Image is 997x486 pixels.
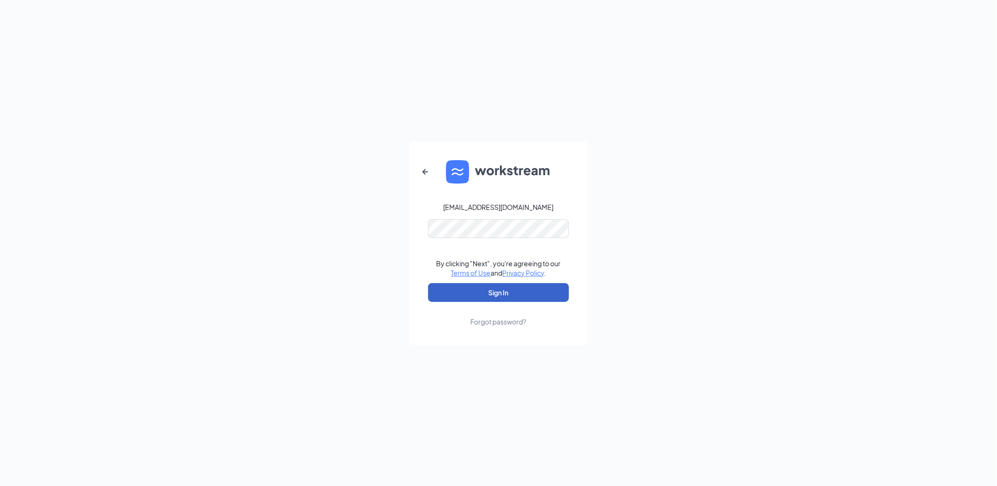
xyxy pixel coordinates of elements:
[437,259,561,278] div: By clicking "Next", you're agreeing to our and .
[471,317,527,326] div: Forgot password?
[444,202,554,212] div: [EMAIL_ADDRESS][DOMAIN_NAME]
[428,283,569,302] button: Sign In
[451,269,491,277] a: Terms of Use
[414,161,437,183] button: ArrowLeftNew
[471,302,527,326] a: Forgot password?
[420,166,431,177] svg: ArrowLeftNew
[503,269,545,277] a: Privacy Policy
[446,160,551,184] img: WS logo and Workstream text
